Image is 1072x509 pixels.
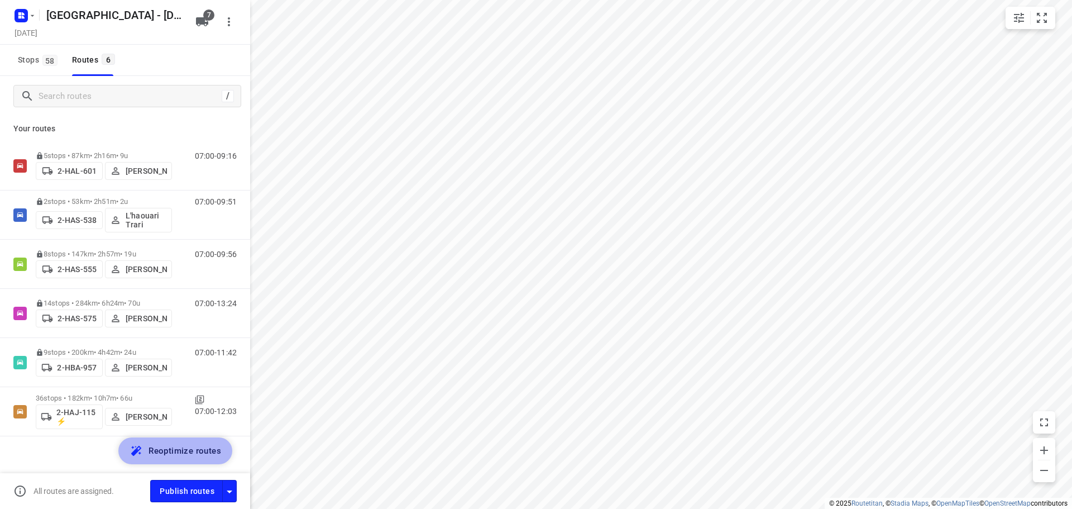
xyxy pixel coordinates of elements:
p: 07:00-12:03 [195,407,237,416]
p: 2-HAL-601 [58,167,97,175]
button: Fit zoom [1031,7,1053,29]
p: All routes are assigned. [33,487,114,496]
button: Reoptimize routes [118,437,232,464]
a: Routetitan [851,500,883,507]
p: 2 stops • 53km • 2h51m • 2u [36,197,172,206]
p: 07:00-13:24 [195,299,237,308]
p: 14 stops • 284km • 6h24m • 70u [36,299,172,307]
span: Publish routes [160,484,214,498]
button: More [218,11,240,33]
p: 07:00-09:56 [195,250,237,259]
button: Publish routes [150,480,223,502]
button: 2-HAJ-115 ⚡ [36,405,103,429]
p: 07:00-11:42 [195,348,237,357]
p: 07:00-09:51 [195,197,237,206]
p: L'haouari Trari [126,211,167,229]
p: 8 stops • 147km • 2h57m • 19u [36,250,172,258]
button: 2-HAS-575 [36,310,103,327]
p: 2-HAS-538 [58,216,97,225]
p: [PERSON_NAME] [126,167,167,175]
span: 7 [203,9,214,21]
button: [PERSON_NAME] [105,310,172,327]
input: Search routes [39,88,222,105]
p: Your routes [13,123,237,135]
a: OpenMapTiles [936,500,979,507]
button: 7 [191,11,213,33]
p: [PERSON_NAME] [126,314,167,323]
button: [PERSON_NAME] [105,359,172,377]
button: 2-HAS-555 [36,260,103,278]
div: small contained button group [1006,7,1055,29]
button: Map settings [1008,7,1030,29]
span: 58 [42,55,58,66]
p: 5 stops • 87km • 2h16m • 9u [36,151,172,160]
p: 36 stops • 182km • 10h7m • 66u [36,394,172,402]
p: 2-HAS-575 [58,314,97,323]
button: [PERSON_NAME] [105,260,172,278]
h5: Antwerpen - Wednesday [42,6,186,24]
a: Stadia Maps [891,500,929,507]
p: [PERSON_NAME] [126,265,167,274]
div: Routes [72,53,118,67]
button: 2-HBA-957 [36,359,103,377]
p: 2-HBA-957 [57,363,97,372]
p: [PERSON_NAME] [126,412,167,421]
li: © 2025 , © , © © contributors [829,500,1068,507]
img: YGlK26BO2WDgvCc78cXfaRMcJqjTTEAAAAASUVORK5CYII= [195,395,204,405]
div: / [222,90,234,102]
button: L'haouari Trari [105,208,172,232]
button: 2-HAS-538 [36,211,103,229]
button: [PERSON_NAME] [105,162,172,180]
p: 2-HAJ-115 ⚡ [56,408,98,426]
span: 6 [102,54,115,65]
p: 07:00-09:16 [195,151,237,160]
p: [PERSON_NAME] [126,363,167,372]
span: Stops [18,53,61,67]
div: Driver app settings [223,484,236,498]
h5: Project date [10,26,42,39]
p: 9 stops • 200km • 4h42m • 24u [36,348,172,356]
a: OpenStreetMap [984,500,1031,507]
span: Reoptimize routes [149,444,221,458]
button: 2-HAL-601 [36,162,103,180]
p: 2-HAS-555 [58,265,97,274]
button: [PERSON_NAME] [105,408,172,426]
